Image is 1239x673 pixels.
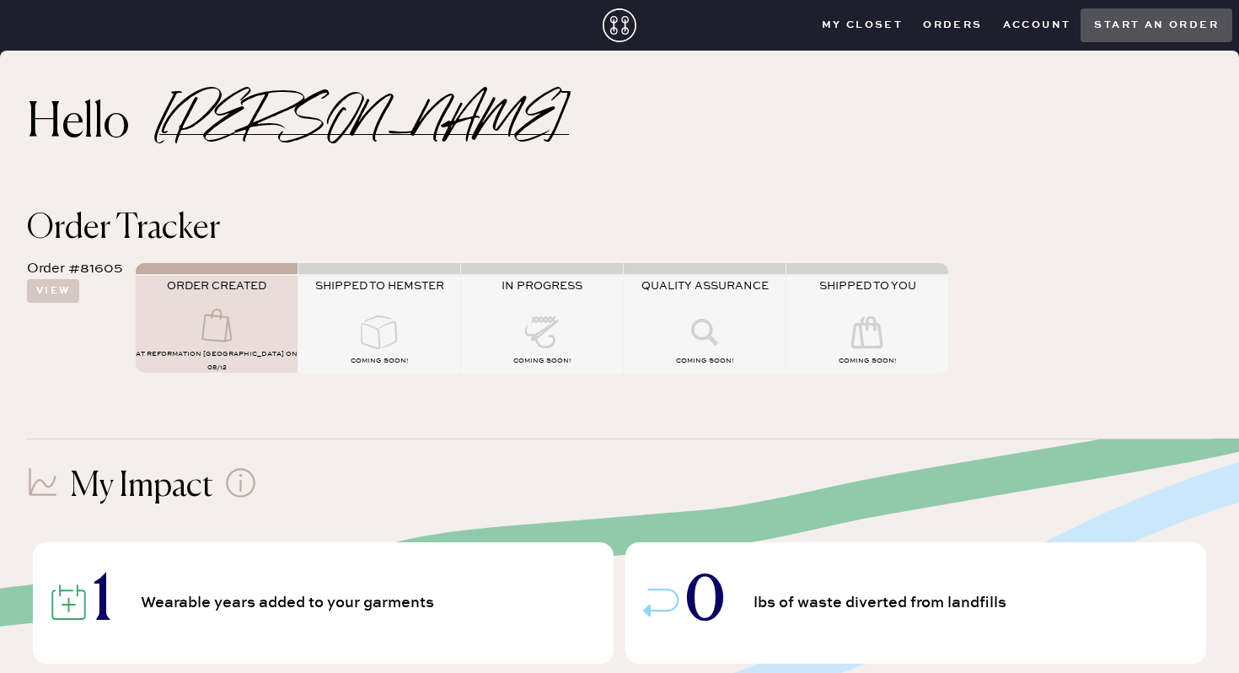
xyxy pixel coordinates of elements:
span: COMING SOON! [839,357,896,365]
span: QUALITY ASSURANCE [641,279,769,293]
span: COMING SOON! [513,357,571,365]
span: Wearable years added to your garments [141,595,440,611]
span: SHIPPED TO HEMSTER [315,279,444,293]
span: 0 [685,573,725,633]
h2: Hello [27,104,159,144]
span: 1 [93,573,112,633]
h1: My Impact [70,466,213,507]
h2: [PERSON_NAME] [159,113,569,135]
span: AT Reformation [GEOGRAPHIC_DATA] on 08/12 [136,350,298,372]
iframe: Front Chat [1159,597,1231,670]
button: My Closet [812,13,914,38]
button: Start an order [1081,8,1232,42]
span: IN PROGRESS [501,279,582,293]
button: View [27,279,79,303]
span: COMING SOON! [676,357,733,365]
span: SHIPPED TO YOU [819,279,916,293]
button: Orders [913,13,992,38]
button: Account [993,13,1081,38]
span: lbs of waste diverted from landfills [754,595,1012,611]
div: Order #81605 [27,259,122,279]
span: ORDER CREATED [167,279,266,293]
span: COMING SOON! [351,357,408,365]
span: Order Tracker [27,212,220,245]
